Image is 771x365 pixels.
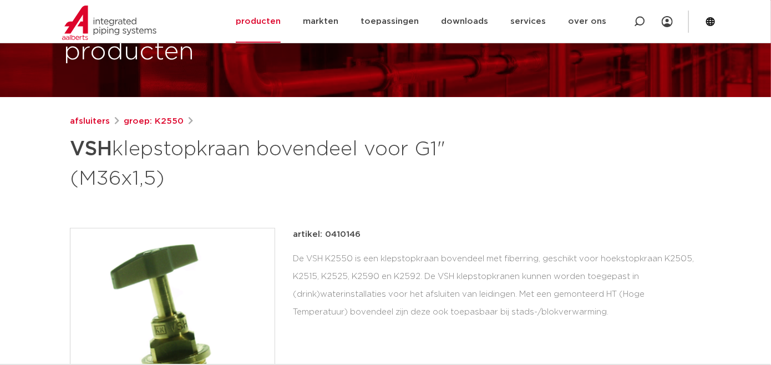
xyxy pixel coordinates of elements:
h1: klepstopkraan bovendeel voor G1" (M36x1,5) [70,133,486,192]
h1: producten [64,34,194,70]
strong: VSH [70,139,112,159]
div: my IPS [662,9,673,34]
a: afsluiters [70,115,110,128]
a: groep: K2550 [124,115,184,128]
p: artikel: 0410146 [293,228,361,241]
div: De VSH K2550 is een klepstopkraan bovendeel met fiberring, geschikt voor hoekstopkraan K2505, K25... [293,250,701,321]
